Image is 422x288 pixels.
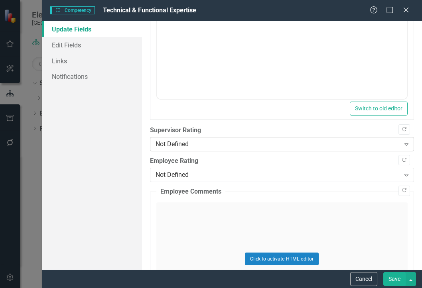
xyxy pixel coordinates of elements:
legend: Employee Comments [156,187,225,196]
label: Supervisor Rating [150,126,414,135]
button: Switch to old editor [350,102,408,116]
a: Notifications [42,69,142,84]
button: Cancel [350,272,377,286]
a: Edit Fields [42,37,142,53]
label: Employee Rating [150,157,414,166]
a: Update Fields [42,21,142,37]
span: Competency [50,6,95,14]
span: Technical & Functional Expertise [103,6,196,14]
button: Click to activate HTML editor [245,253,319,265]
a: Links [42,53,142,69]
div: Not Defined [156,170,400,180]
div: Not Defined [156,140,400,149]
button: Save [383,272,406,286]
